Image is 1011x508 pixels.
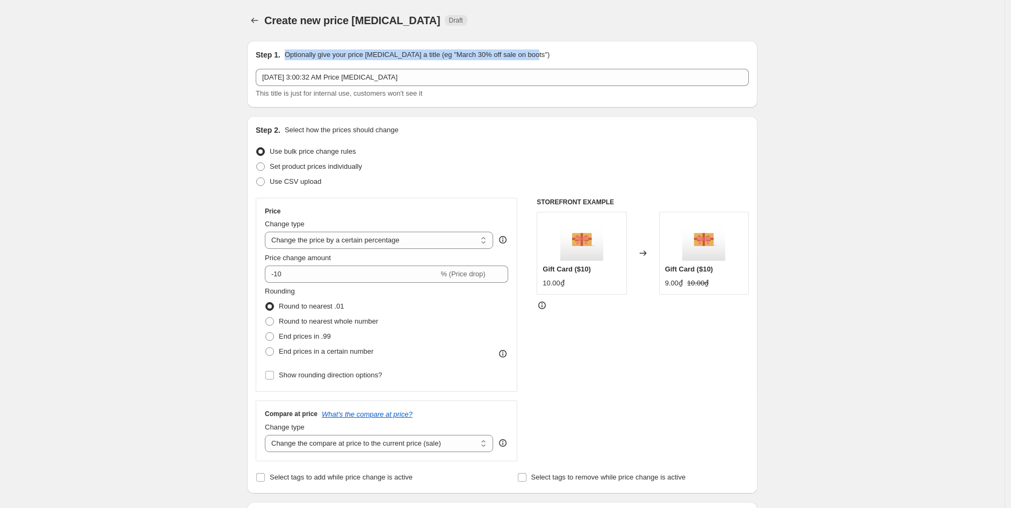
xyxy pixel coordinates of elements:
[256,69,749,86] input: 30% off holiday sale
[537,198,749,206] h6: STOREFRONT EXAMPLE
[682,218,725,261] img: gift_card_80x.png
[560,218,603,261] img: gift_card_80x.png
[279,317,378,325] span: Round to nearest whole number
[279,302,344,310] span: Round to nearest .01
[264,15,440,26] span: Create new price [MEDICAL_DATA]
[665,265,713,273] span: Gift Card ($10)
[531,473,686,481] span: Select tags to remove while price change is active
[285,125,399,135] p: Select how the prices should change
[497,234,508,245] div: help
[256,89,422,97] span: This title is just for internal use, customers won't see it
[279,347,373,355] span: End prices in a certain number
[497,438,508,448] div: help
[665,278,683,289] div: 9.00₫
[687,278,709,289] strike: 10.00₫
[265,410,317,418] h3: Compare at price
[285,49,550,60] p: Optionally give your price [MEDICAL_DATA] a title (eg "March 30% off sale on boots")
[449,16,463,25] span: Draft
[265,423,305,431] span: Change type
[265,266,438,283] input: -15
[270,473,413,481] span: Select tags to add while price change is active
[265,254,331,262] span: Price change amount
[270,162,362,170] span: Set product prices individually
[256,49,280,60] h2: Step 1.
[279,371,382,379] span: Show rounding direction options?
[279,332,331,340] span: End prices in .99
[265,207,280,216] h3: Price
[270,177,321,185] span: Use CSV upload
[265,220,305,228] span: Change type
[256,125,280,135] h2: Step 2.
[322,410,413,418] button: What's the compare at price?
[270,147,356,155] span: Use bulk price change rules
[247,13,262,28] button: Price change jobs
[543,265,591,273] span: Gift Card ($10)
[265,287,295,295] span: Rounding
[543,278,565,289] div: 10.00₫
[440,270,485,278] span: % (Price drop)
